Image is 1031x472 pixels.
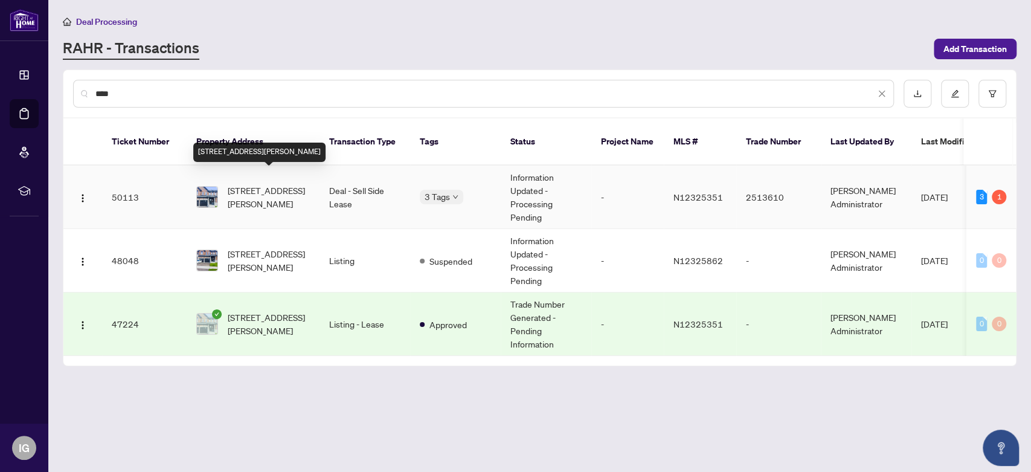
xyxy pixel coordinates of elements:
[102,293,187,356] td: 47224
[228,247,310,274] span: [STREET_ADDRESS][PERSON_NAME]
[78,257,88,267] img: Logo
[976,317,987,331] div: 0
[976,253,987,268] div: 0
[19,439,30,456] span: IG
[913,89,922,98] span: download
[988,89,997,98] span: filter
[673,255,723,266] span: N12325862
[76,16,137,27] span: Deal Processing
[821,293,911,356] td: [PERSON_NAME] Administrator
[78,320,88,330] img: Logo
[410,118,501,166] th: Tags
[102,118,187,166] th: Ticket Number
[983,430,1019,466] button: Open asap
[197,187,217,207] img: thumbnail-img
[673,318,723,329] span: N12325351
[501,229,591,293] td: Information Updated - Processing Pending
[320,229,410,293] td: Listing
[943,39,1007,59] span: Add Transaction
[501,293,591,356] td: Trade Number Generated - Pending Information
[429,254,472,268] span: Suspended
[193,143,326,162] div: [STREET_ADDRESS][PERSON_NAME]
[452,194,458,200] span: down
[736,293,821,356] td: -
[73,187,92,207] button: Logo
[78,193,88,203] img: Logo
[934,39,1017,59] button: Add Transaction
[197,250,217,271] img: thumbnail-img
[736,166,821,229] td: 2513610
[63,18,71,26] span: home
[673,192,723,202] span: N12325351
[591,293,664,356] td: -
[501,118,591,166] th: Status
[187,118,320,166] th: Property Address
[941,80,969,108] button: edit
[591,166,664,229] td: -
[102,229,187,293] td: 48048
[197,314,217,334] img: thumbnail-img
[921,318,948,329] span: [DATE]
[992,253,1006,268] div: 0
[921,135,995,148] span: Last Modified Date
[320,166,410,229] td: Deal - Sell Side Lease
[228,311,310,337] span: [STREET_ADDRESS][PERSON_NAME]
[878,89,886,98] span: close
[904,80,931,108] button: download
[73,251,92,270] button: Logo
[921,255,948,266] span: [DATE]
[821,166,911,229] td: [PERSON_NAME] Administrator
[992,317,1006,331] div: 0
[228,184,310,210] span: [STREET_ADDRESS][PERSON_NAME]
[63,38,199,60] a: RAHR - Transactions
[992,190,1006,204] div: 1
[102,166,187,229] td: 50113
[664,118,736,166] th: MLS #
[821,229,911,293] td: [PERSON_NAME] Administrator
[736,118,821,166] th: Trade Number
[73,314,92,334] button: Logo
[212,309,222,319] span: check-circle
[320,118,410,166] th: Transaction Type
[10,9,39,31] img: logo
[429,318,467,331] span: Approved
[821,118,911,166] th: Last Updated By
[976,190,987,204] div: 3
[320,293,410,356] td: Listing - Lease
[978,80,1006,108] button: filter
[591,229,664,293] td: -
[951,89,959,98] span: edit
[736,229,821,293] td: -
[425,190,450,204] span: 3 Tags
[501,166,591,229] td: Information Updated - Processing Pending
[591,118,664,166] th: Project Name
[921,192,948,202] span: [DATE]
[911,118,1020,166] th: Last Modified Date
